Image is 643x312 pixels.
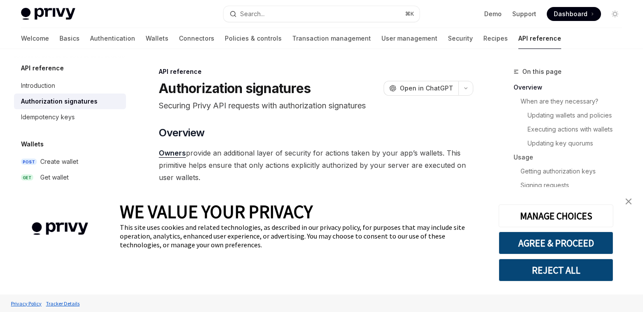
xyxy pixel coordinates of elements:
[483,28,508,49] a: Recipes
[13,210,107,248] img: company logo
[14,185,126,201] a: PATCHUpdate wallet
[21,112,75,122] div: Idempotency keys
[159,149,186,158] a: Owners
[14,154,126,170] a: POSTCreate wallet
[512,10,536,18] a: Support
[528,136,629,150] a: Updating key quorums
[521,164,629,178] a: Getting authorization keys
[608,7,622,21] button: Toggle dark mode
[59,28,80,49] a: Basics
[518,28,561,49] a: API reference
[21,63,64,73] h5: API reference
[448,28,473,49] a: Security
[224,6,419,22] button: Search...⌘K
[146,28,168,49] a: Wallets
[225,28,282,49] a: Policies & controls
[547,7,601,21] a: Dashboard
[554,10,587,18] span: Dashboard
[484,10,502,18] a: Demo
[400,84,453,93] span: Open in ChatGPT
[90,28,135,49] a: Authentication
[14,94,126,109] a: Authorization signatures
[21,8,75,20] img: light logo
[405,10,414,17] span: ⌘ K
[44,296,82,311] a: Tracker Details
[514,80,629,94] a: Overview
[159,80,311,96] h1: Authorization signatures
[521,94,629,108] a: When are they necessary?
[21,174,33,181] span: GET
[21,80,55,91] div: Introduction
[620,193,637,210] a: close banner
[528,108,629,122] a: Updating wallets and policies
[528,122,629,136] a: Executing actions with wallets
[21,159,37,165] span: POST
[21,28,49,49] a: Welcome
[179,28,214,49] a: Connectors
[159,100,473,112] p: Securing Privy API requests with authorization signatures
[14,109,126,125] a: Idempotency keys
[626,198,632,205] img: close banner
[21,96,98,107] div: Authorization signatures
[384,81,458,96] button: Open in ChatGPT
[21,139,44,149] h5: Wallets
[120,200,313,223] span: WE VALUE YOUR PRIVACY
[14,78,126,94] a: Introduction
[159,126,204,140] span: Overview
[120,223,486,249] div: This site uses cookies and related technologies, as described in our privacy policy, for purposes...
[499,232,613,254] button: AGREE & PROCEED
[381,28,437,49] a: User management
[40,156,78,167] div: Create wallet
[40,172,69,183] div: Get wallet
[240,9,265,19] div: Search...
[522,66,562,77] span: On this page
[521,178,629,192] a: Signing requests
[159,147,473,184] span: provide an additional layer of security for actions taken by your app’s wallets. This primitive h...
[9,296,44,311] a: Privacy Policy
[292,28,371,49] a: Transaction management
[499,259,613,281] button: REJECT ALL
[159,67,473,76] div: API reference
[14,170,126,185] a: GETGet wallet
[499,205,613,227] button: MANAGE CHOICES
[514,150,629,164] a: Usage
